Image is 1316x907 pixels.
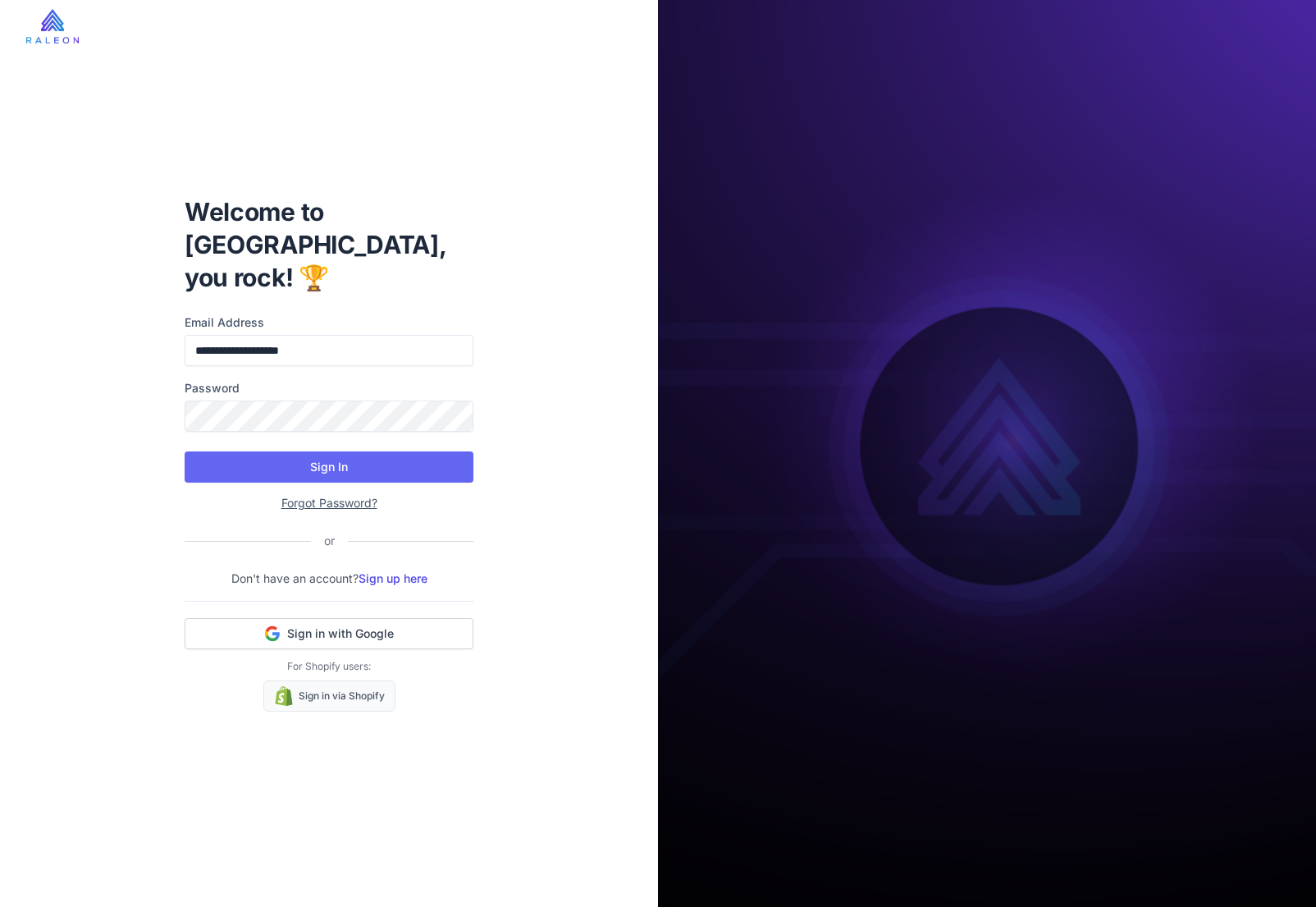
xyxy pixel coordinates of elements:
p: For Shopify users: [185,659,473,674]
a: Sign up here [359,571,427,585]
a: Forgot Password? [281,496,377,510]
div: or [311,532,348,550]
span: Sign in with Google [287,625,394,642]
button: Sign in with Google [185,618,473,649]
p: Don't have an account? [185,570,473,588]
button: Sign In [185,451,473,483]
label: Email Address [185,314,473,332]
img: raleon-logo-whitebg.9aac0268.jpg [26,9,79,44]
h1: Welcome to [GEOGRAPHIC_DATA], you rock! 🏆 [185,195,473,294]
label: Password [185,379,473,397]
a: Sign in via Shopify [263,680,395,712]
